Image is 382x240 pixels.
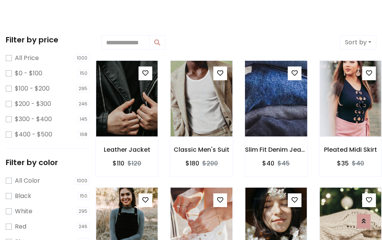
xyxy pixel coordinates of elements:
label: All Price [15,54,39,63]
label: $300 - $400 [15,115,52,124]
span: 1000 [75,177,90,185]
label: Black [15,191,31,201]
span: 246 [77,100,90,108]
h6: Slim Fit Denim Jeans [245,146,307,153]
button: Sort by [340,35,376,50]
span: 168 [78,131,90,138]
del: $200 [202,159,218,168]
label: All Color [15,176,40,185]
h5: Filter by color [6,158,90,167]
label: $200 - $300 [15,99,51,109]
h6: $110 [113,160,124,167]
h6: Pleated Midi Skirt [319,146,382,153]
span: 246 [77,223,90,230]
label: Red [15,222,26,231]
h6: $180 [185,160,199,167]
h6: $40 [262,160,274,167]
label: $400 - $500 [15,130,52,139]
h6: Classic Men's Suit [170,146,232,153]
del: $120 [127,159,141,168]
span: 1000 [75,54,90,62]
h6: Leather Jacket [96,146,158,153]
span: 295 [77,208,90,215]
label: $0 - $100 [15,69,42,78]
h6: $35 [337,160,349,167]
span: 295 [77,85,90,92]
span: 145 [78,115,90,123]
del: $45 [277,159,290,168]
label: White [15,207,32,216]
span: 150 [78,192,90,200]
del: $40 [352,159,364,168]
h5: Filter by price [6,35,90,44]
label: $100 - $200 [15,84,50,93]
span: 150 [78,70,90,77]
